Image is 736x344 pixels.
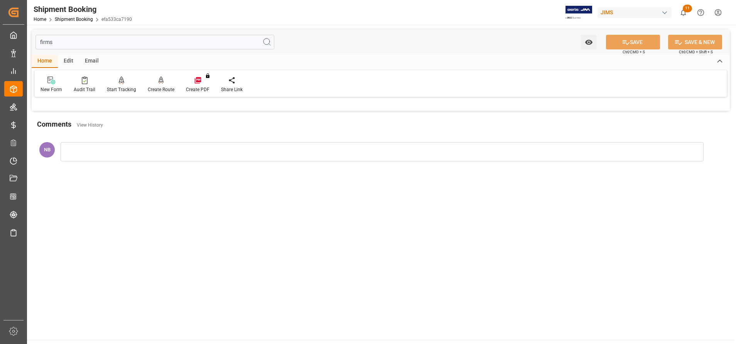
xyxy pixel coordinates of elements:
span: NB [44,147,51,153]
div: JIMS [598,7,672,18]
span: Ctrl/CMD + Shift + S [679,49,713,55]
div: Share Link [221,86,243,93]
button: show 11 new notifications [675,4,692,21]
div: Home [32,55,58,68]
div: Audit Trail [74,86,95,93]
div: New Form [41,86,62,93]
div: Edit [58,55,79,68]
a: Home [34,17,46,22]
button: Help Center [692,4,709,21]
button: SAVE & NEW [668,35,722,49]
button: SAVE [606,35,660,49]
div: Start Tracking [107,86,136,93]
input: Search Fields [35,35,274,49]
h2: Comments [37,119,71,129]
div: Email [79,55,105,68]
div: Create Route [148,86,174,93]
a: View History [77,122,103,128]
a: Shipment Booking [55,17,93,22]
button: open menu [581,35,597,49]
img: Exertis%20JAM%20-%20Email%20Logo.jpg_1722504956.jpg [566,6,592,19]
div: Shipment Booking [34,3,132,15]
span: Ctrl/CMD + S [623,49,645,55]
button: JIMS [598,5,675,20]
span: 11 [683,5,692,12]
